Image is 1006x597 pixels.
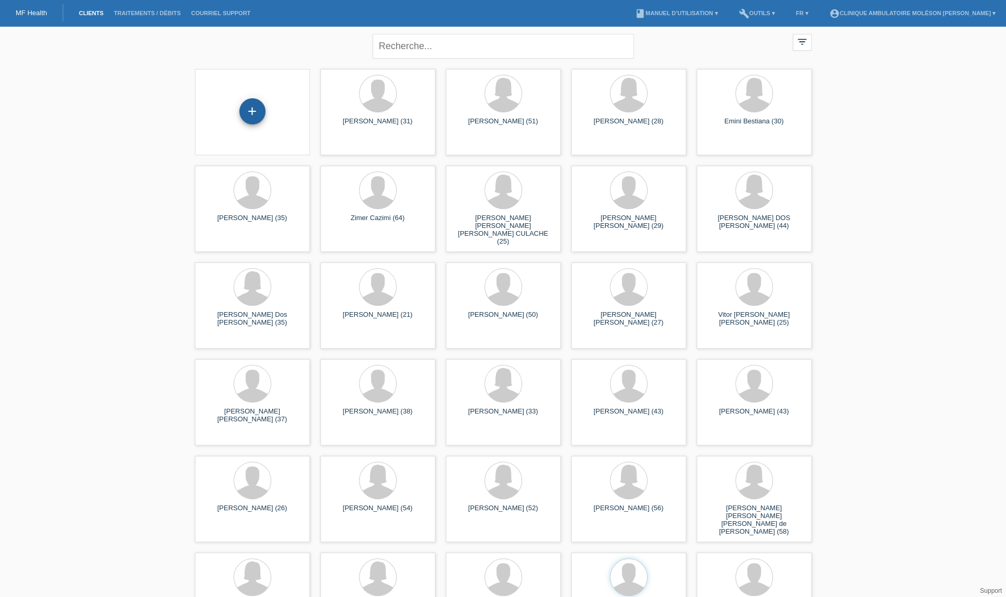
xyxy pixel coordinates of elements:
div: [PERSON_NAME] (56) [580,504,678,521]
div: [PERSON_NAME] (54) [329,504,427,521]
div: [PERSON_NAME] (52) [454,504,552,521]
div: [PERSON_NAME] [PERSON_NAME] (27) [580,311,678,327]
div: [PERSON_NAME] [PERSON_NAME] [PERSON_NAME] de [PERSON_NAME] (58) [705,504,803,523]
div: [PERSON_NAME] (28) [580,117,678,134]
a: buildOutils ▾ [733,10,780,16]
a: account_circleClinique ambulatoire Moléson [PERSON_NAME] ▾ [824,10,1001,16]
div: [PERSON_NAME] (38) [329,407,427,424]
div: [PERSON_NAME] (50) [454,311,552,327]
div: [PERSON_NAME] (26) [203,504,302,521]
div: Zimer Cazimi (64) [329,214,427,231]
i: account_circle [829,8,839,19]
div: [PERSON_NAME] (51) [454,117,552,134]
a: Support [980,587,1002,594]
div: [PERSON_NAME] (33) [454,407,552,424]
a: FR ▾ [791,10,814,16]
div: [PERSON_NAME] (31) [329,117,427,134]
a: Courriel Support [186,10,256,16]
i: build [738,8,749,19]
input: Recherche... [373,34,634,59]
a: Clients [74,10,109,16]
div: [PERSON_NAME] [PERSON_NAME] [PERSON_NAME] CULACHE (25) [454,214,552,233]
div: [PERSON_NAME] (43) [705,407,803,424]
a: MF Health [16,9,47,17]
div: [PERSON_NAME] [PERSON_NAME] (37) [203,407,302,424]
div: [PERSON_NAME] (35) [203,214,302,231]
div: [PERSON_NAME] Dos [PERSON_NAME] (35) [203,311,302,327]
div: Emini Bestiana (30) [705,117,803,134]
a: bookManuel d’utilisation ▾ [630,10,723,16]
div: [PERSON_NAME] DOS [PERSON_NAME] (44) [705,214,803,231]
div: [PERSON_NAME] (43) [580,407,678,424]
a: Traitements / débits [109,10,186,16]
div: [PERSON_NAME] [PERSON_NAME] (29) [580,214,678,231]
div: [PERSON_NAME] (21) [329,311,427,327]
div: Enregistrer le client [240,102,265,120]
i: filter_list [796,36,808,48]
div: Vitor [PERSON_NAME] [PERSON_NAME] (25) [705,311,803,327]
i: book [635,8,645,19]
